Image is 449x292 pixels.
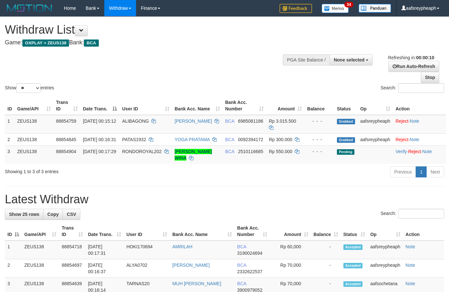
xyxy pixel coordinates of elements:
[47,212,59,217] span: Copy
[59,241,85,259] td: 88854718
[398,209,444,219] input: Search:
[9,212,39,217] span: Show 25 rows
[337,119,355,124] span: Grabbed
[83,137,116,142] span: [DATE] 00:16:31
[5,222,22,241] th: ID: activate to sort column descending
[341,222,368,241] th: Status: activate to sort column ascending
[358,133,393,145] td: aafsreypheaph
[237,244,246,249] span: BCA
[280,4,312,13] img: Feedback.jpg
[396,137,409,142] a: Reject
[393,145,446,164] td: · ·
[343,244,363,250] span: Accepted
[269,149,292,154] span: Rp 550.000
[56,118,76,124] span: 88854759
[83,149,116,154] span: [DATE] 00:17:29
[311,241,341,259] td: -
[5,96,15,115] th: ID
[172,244,192,249] a: AMRILAH
[124,222,170,241] th: User ID: activate to sort column ascending
[334,96,358,115] th: Status
[59,259,85,278] td: 88854697
[270,222,311,241] th: Amount: activate to sort column ascending
[80,96,120,115] th: Date Trans.: activate to sort column descending
[307,148,332,155] div: - - -
[410,118,420,124] a: Note
[337,137,355,143] span: Grabbed
[225,149,234,154] span: BCA
[63,209,80,220] a: CSV
[225,118,234,124] span: BCA
[122,137,146,142] span: PATAS1932
[410,137,420,142] a: Note
[408,149,421,154] a: Reject
[5,193,444,206] h1: Latest Withdraw
[5,209,43,220] a: Show 25 rows
[368,241,403,259] td: aafsreypheaph
[16,83,40,93] select: Showentries
[5,133,15,145] td: 2
[368,259,403,278] td: aafsreypheaph
[344,2,353,7] span: 34
[311,259,341,278] td: -
[422,149,432,154] a: Note
[343,281,363,287] span: Accepted
[15,133,53,145] td: ZEUS138
[15,115,53,134] td: ZEUS138
[86,241,124,259] td: [DATE] 00:17:31
[5,241,22,259] td: 1
[84,39,98,47] span: BCA
[283,54,329,65] div: PGA Site Balance /
[393,133,446,145] td: ·
[406,281,415,286] a: Note
[238,149,263,154] span: Copy 2510116685 to clipboard
[406,263,415,268] a: Note
[15,145,53,164] td: ZEUS138
[43,209,63,220] a: Copy
[403,222,444,241] th: Action
[398,83,444,93] input: Search:
[311,222,341,241] th: Balance: activate to sort column ascending
[5,83,54,93] label: Show entries
[15,96,53,115] th: Game/API: activate to sort column ascending
[329,54,373,65] button: None selected
[381,83,444,93] label: Search:
[388,61,439,72] a: Run Auto-Refresh
[238,118,263,124] span: Copy 6985081186 to clipboard
[172,263,210,268] a: [PERSON_NAME]
[86,259,124,278] td: [DATE] 00:16:37
[5,166,182,175] div: Showing 1 to 3 of 3 entries
[175,137,210,142] a: YOGA PRATAMA
[235,222,270,241] th: Bank Acc. Number: activate to sort column ascending
[22,222,59,241] th: Game/API: activate to sort column ascending
[396,118,409,124] a: Reject
[396,149,407,154] a: Verify
[83,118,116,124] span: [DATE] 00:15:12
[322,4,349,13] img: Button%20Memo.svg
[237,263,246,268] span: BCA
[5,23,293,36] h1: Withdraw List
[170,222,235,241] th: Bank Acc. Name: activate to sort column ascending
[269,118,296,124] span: Rp 3.015.500
[266,96,305,115] th: Amount: activate to sort column ascending
[122,118,149,124] span: ALIBAGONG
[172,96,223,115] th: Bank Acc. Name: activate to sort column ascending
[5,145,15,164] td: 3
[393,96,446,115] th: Action
[307,118,332,124] div: - - -
[124,259,170,278] td: ALYA0702
[421,72,439,83] a: Stop
[358,96,393,115] th: Op: activate to sort column ascending
[343,263,363,268] span: Accepted
[53,96,80,115] th: Trans ID: activate to sort column ascending
[237,251,262,256] span: Copy 3190024694 to clipboard
[5,259,22,278] td: 2
[388,55,434,60] span: Refreshing in:
[305,96,334,115] th: Balance
[5,115,15,134] td: 1
[175,149,212,161] a: [PERSON_NAME] WINA
[237,281,246,286] span: BCA
[406,244,415,249] a: Note
[237,269,262,274] span: Copy 2332622537 to clipboard
[358,115,393,134] td: aafsreypheaph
